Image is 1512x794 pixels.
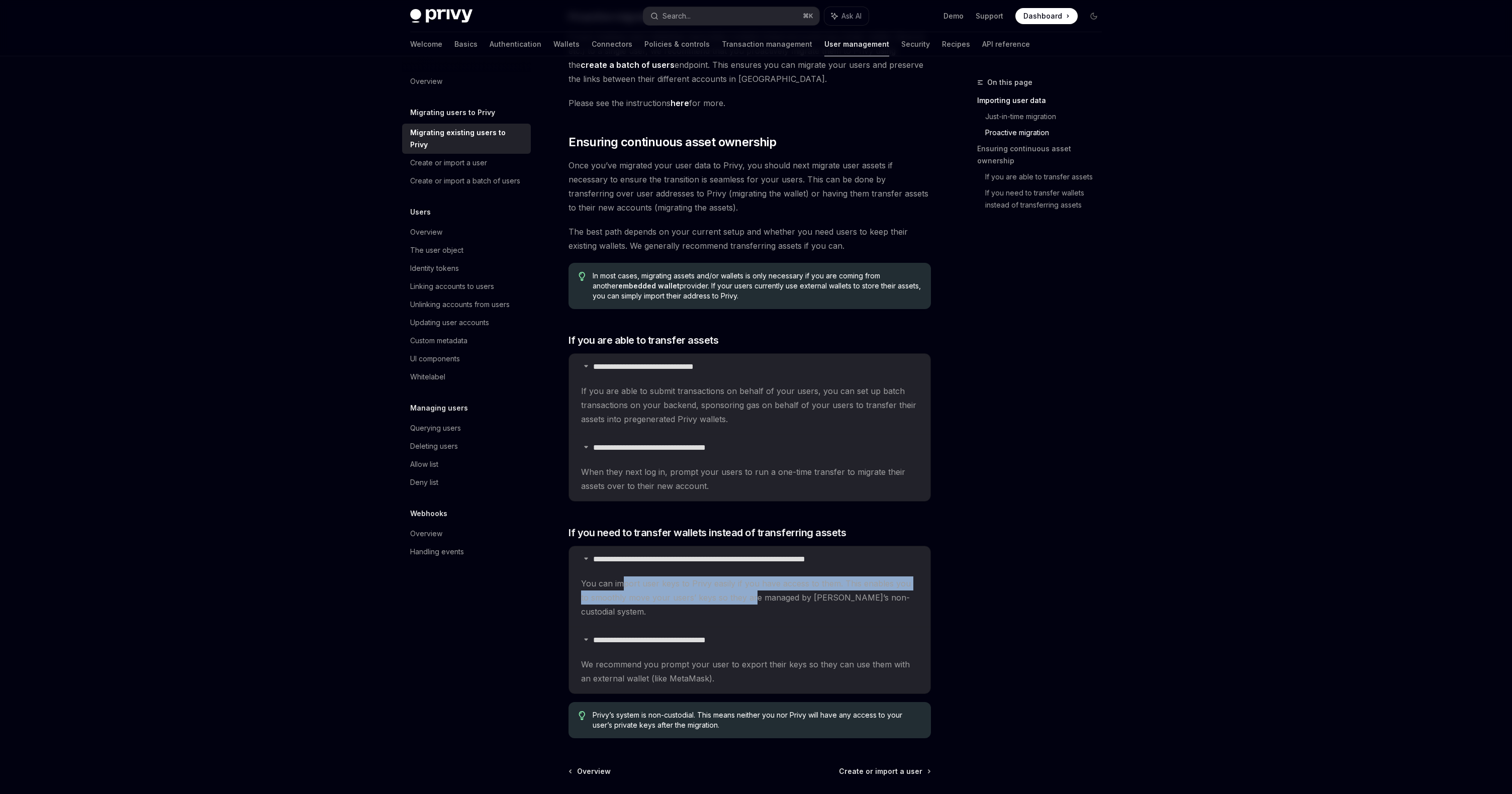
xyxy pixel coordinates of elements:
[402,241,531,259] a: The user object
[839,766,922,776] span: Create or import a user
[410,175,520,187] div: Create or import a batch of users
[402,368,531,386] a: Whitelabel
[410,280,494,292] div: Linking accounts to users
[410,335,467,347] div: Custom metadata
[982,32,1030,56] a: API reference
[570,766,611,776] a: Overview
[402,154,531,172] a: Create or import a user
[577,766,611,776] span: Overview
[402,124,531,154] a: Migrating existing users to Privy
[402,419,531,437] a: Querying users
[402,259,531,277] a: Identity tokens
[581,60,675,70] a: create a batch of users
[579,272,586,281] svg: Tip
[579,711,586,720] svg: Tip
[839,766,930,776] a: Create or import a user
[943,11,964,21] a: Demo
[985,169,1110,185] a: If you are able to transfer assets
[410,244,463,256] div: The user object
[410,206,431,218] h5: Users
[618,281,680,290] strong: embedded wallet
[410,546,464,558] div: Handling events
[410,32,442,56] a: Welcome
[901,32,930,56] a: Security
[581,384,918,426] span: If you are able to submit transactions on behalf of your users, you can set up batch transactions...
[581,576,918,619] span: You can import user keys to Privy easily if you have access to them. This enables you to smoothly...
[410,422,461,434] div: Querying users
[987,76,1032,88] span: On this page
[410,226,442,238] div: Overview
[410,75,442,87] div: Overview
[593,271,921,301] span: In most cases, migrating assets and/or wallets is only necessary if you are coming from another p...
[410,371,445,383] div: Whitelabel
[402,314,531,332] a: Updating user accounts
[671,98,689,109] a: here
[1015,8,1078,24] a: Dashboard
[402,223,531,241] a: Overview
[977,92,1110,109] a: Importing user data
[402,455,531,473] a: Allow list
[977,141,1110,169] a: Ensuring continuous asset ownership
[976,11,1003,21] a: Support
[569,96,931,110] span: Please see the instructions for more.
[410,528,442,540] div: Overview
[402,543,531,561] a: Handling events
[663,10,691,22] div: Search...
[643,7,819,25] button: Search...⌘K
[553,32,580,56] a: Wallets
[1086,8,1102,24] button: Toggle dark mode
[454,32,478,56] a: Basics
[410,299,510,311] div: Unlinking accounts from users
[402,473,531,491] a: Deny list
[803,12,813,20] span: ⌘ K
[402,295,531,314] a: Unlinking accounts from users
[410,440,458,452] div: Deleting users
[402,277,531,295] a: Linking accounts to users
[985,125,1110,141] a: Proactive migration
[402,332,531,350] a: Custom metadata
[824,32,889,56] a: User management
[593,710,921,730] span: Privy’s system is non-custodial. This means neither you nor Privy will have any access to your us...
[410,402,468,414] h5: Managing users
[410,458,438,470] div: Allow list
[581,465,918,493] span: When they next log in, prompt your users to run a one-time transfer to migrate their assets over ...
[410,9,472,23] img: dark logo
[410,127,525,151] div: Migrating existing users to Privy
[581,657,918,685] span: We recommend you prompt your user to export their keys so they can use them with an external wall...
[402,72,531,90] a: Overview
[722,32,812,56] a: Transaction management
[569,225,931,253] span: The best path depends on your current setup and whether you need users to keep their existing wal...
[1023,11,1062,21] span: Dashboard
[410,262,459,274] div: Identity tokens
[569,333,718,347] span: If you are able to transfer assets
[569,134,776,150] span: Ensuring continuous asset ownership
[569,526,846,540] span: If you need to transfer wallets instead of transferring assets
[402,350,531,368] a: UI components
[410,353,460,365] div: UI components
[410,476,438,488] div: Deny list
[824,7,869,25] button: Ask AI
[985,109,1110,125] a: Just-in-time migration
[841,11,862,21] span: Ask AI
[410,107,495,119] h5: Migrating users to Privy
[402,525,531,543] a: Overview
[644,32,710,56] a: Policies & controls
[402,437,531,455] a: Deleting users
[569,30,931,86] span: If your existing users database associates multiple linked accounts (e.g. email, wallet, Discord,...
[410,508,447,520] h5: Webhooks
[592,32,632,56] a: Connectors
[569,158,931,215] span: Once you’ve migrated your user data to Privy, you should next migrate user assets if necessary to...
[985,185,1110,213] a: If you need to transfer wallets instead of transferring assets
[942,32,970,56] a: Recipes
[490,32,541,56] a: Authentication
[402,172,531,190] a: Create or import a batch of users
[410,317,489,329] div: Updating user accounts
[410,157,487,169] div: Create or import a user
